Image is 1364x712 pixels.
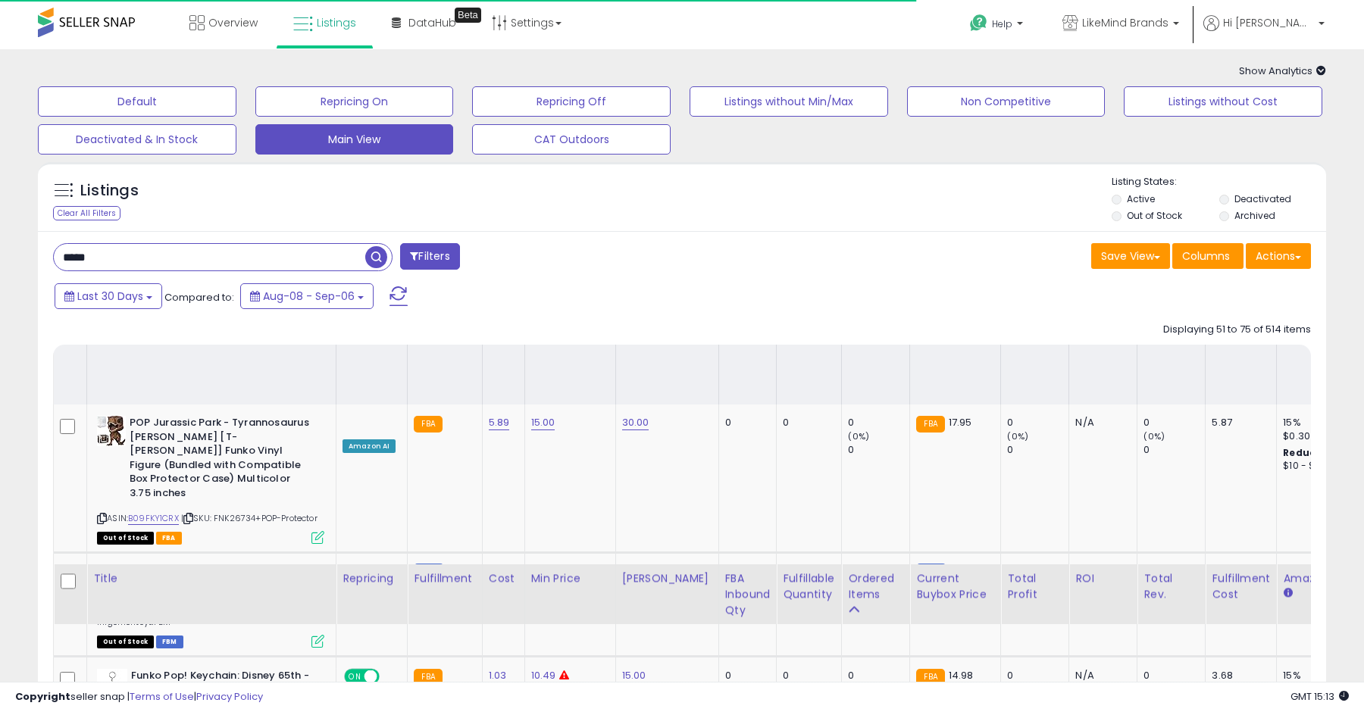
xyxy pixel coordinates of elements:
[130,689,194,704] a: Terms of Use
[531,570,609,586] div: Min Price
[1234,209,1275,222] label: Archived
[164,290,234,304] span: Compared to:
[55,283,162,309] button: Last 30 Days
[848,416,909,429] div: 0
[1203,15,1325,49] a: Hi [PERSON_NAME]
[343,439,396,453] div: Amazon AI
[263,289,355,304] span: Aug-08 - Sep-06
[38,86,236,117] button: Default
[97,416,126,446] img: 411xi7+PrtL._SL40_.jpg
[414,416,442,433] small: FBA
[196,689,263,704] a: Privacy Policy
[1007,416,1068,429] div: 0
[848,570,903,602] div: Ordered Items
[531,415,555,430] a: 15.00
[907,86,1106,117] button: Non Competitive
[181,512,318,524] span: | SKU: FNK26734+POP-Protector
[15,690,263,704] div: seller snap | |
[725,416,765,429] div: 0
[15,689,70,704] strong: Copyright
[343,570,401,586] div: Repricing
[472,86,671,117] button: Repricing Off
[156,532,182,545] span: FBA
[414,564,443,579] small: FBM
[1007,430,1028,442] small: (0%)
[408,15,456,30] span: DataHub
[1112,175,1325,189] p: Listing States:
[156,635,183,648] span: FBM
[53,206,120,220] div: Clear All Filters
[1082,15,1168,30] span: LikeMind Brands
[949,415,972,429] span: 17.95
[97,635,154,648] span: All listings that are currently out of stock and unavailable for purchase on Amazon
[1234,192,1291,205] label: Deactivated
[97,532,154,545] span: All listings that are currently out of stock and unavailable for purchase on Amazon
[1127,192,1155,205] label: Active
[93,570,330,586] div: Title
[1163,323,1311,337] div: Displaying 51 to 75 of 514 items
[969,14,988,33] i: Get Help
[1182,248,1230,264] span: Columns
[489,415,510,430] a: 5.89
[38,124,236,155] button: Deactivated & In Stock
[916,570,994,602] div: Current Buybox Price
[489,570,518,586] div: Cost
[848,430,869,442] small: (0%)
[958,2,1038,49] a: Help
[97,565,324,646] div: ASIN:
[1212,416,1265,429] div: 5.87
[240,283,374,309] button: Aug-08 - Sep-06
[1223,15,1314,30] span: Hi [PERSON_NAME]
[1007,570,1062,602] div: Total Profit
[472,124,671,155] button: CAT Outdoors
[1283,586,1292,600] small: Amazon Fees.
[690,86,888,117] button: Listings without Min/Max
[916,564,946,579] small: FBM
[1143,570,1199,602] div: Total Rev.
[1075,416,1125,429] div: N/A
[97,416,324,542] div: ASIN:
[992,17,1012,30] span: Help
[622,570,712,586] div: [PERSON_NAME]
[725,570,771,618] div: FBA inbound Qty
[128,512,179,525] a: B09FKY1CRX
[1075,570,1131,586] div: ROI
[1143,443,1205,457] div: 0
[400,243,459,270] button: Filters
[80,180,139,201] h5: Listings
[1143,416,1205,429] div: 0
[1290,689,1349,704] span: 2025-10-7 15:13 GMT
[1091,243,1170,269] button: Save View
[916,416,944,433] small: FBA
[1246,243,1311,269] button: Actions
[208,15,258,30] span: Overview
[1143,430,1165,442] small: (0%)
[1127,209,1182,222] label: Out of Stock
[77,289,143,304] span: Last 30 Days
[414,570,475,586] div: Fulfillment
[622,415,649,430] a: 30.00
[1212,570,1270,602] div: Fulfillment Cost
[1124,86,1322,117] button: Listings without Cost
[130,416,314,504] b: POP Jurassic Park - Tyrannosaurus [PERSON_NAME] [T-[PERSON_NAME]] Funko Vinyl Figure (Bundled wit...
[848,443,909,457] div: 0
[1007,443,1068,457] div: 0
[455,8,481,23] div: Tooltip anchor
[783,570,835,602] div: Fulfillable Quantity
[317,15,356,30] span: Listings
[1239,64,1326,78] span: Show Analytics
[255,86,454,117] button: Repricing On
[783,416,830,429] div: 0
[1172,243,1244,269] button: Columns
[255,124,454,155] button: Main View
